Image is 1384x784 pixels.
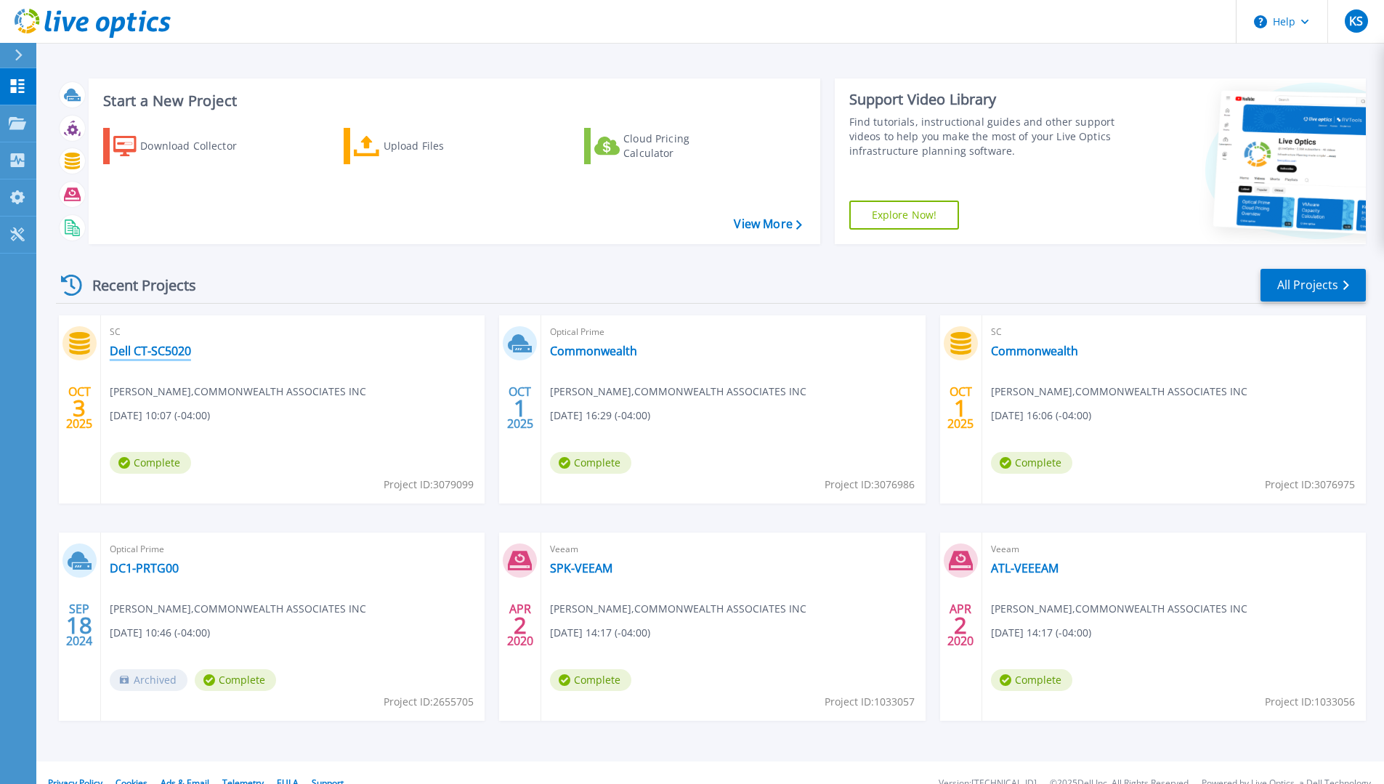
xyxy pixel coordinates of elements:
[991,601,1247,617] span: [PERSON_NAME] , COMMONWEALTH ASSOCIATES INC
[110,384,366,400] span: [PERSON_NAME] , COMMONWEALTH ASSOCIATES INC
[110,601,366,617] span: [PERSON_NAME] , COMMONWEALTH ASSOCIATES INC
[991,408,1091,424] span: [DATE] 16:06 (-04:00)
[550,541,916,557] span: Veeam
[954,619,967,631] span: 2
[550,601,806,617] span: [PERSON_NAME] , COMMONWEALTH ASSOCIATES INC
[384,132,500,161] div: Upload Files
[991,344,1078,358] a: Commonwealth
[1265,694,1355,710] span: Project ID: 1033056
[140,132,256,161] div: Download Collector
[734,217,801,231] a: View More
[550,625,650,641] span: [DATE] 14:17 (-04:00)
[1260,269,1366,302] a: All Projects
[849,115,1120,158] div: Find tutorials, instructional guides and other support videos to help you make the most of your L...
[65,381,93,435] div: OCT 2025
[849,201,960,230] a: Explore Now!
[849,90,1120,109] div: Support Video Library
[550,344,637,358] a: Commonwealth
[514,402,527,414] span: 1
[623,132,740,161] div: Cloud Pricing Calculator
[991,324,1357,340] span: SC
[825,477,915,493] span: Project ID: 3076986
[195,669,276,691] span: Complete
[991,625,1091,641] span: [DATE] 14:17 (-04:00)
[991,384,1247,400] span: [PERSON_NAME] , COMMONWEALTH ASSOCIATES INC
[110,344,191,358] a: Dell CT-SC5020
[110,452,191,474] span: Complete
[344,128,506,164] a: Upload Files
[110,625,210,641] span: [DATE] 10:46 (-04:00)
[56,267,216,303] div: Recent Projects
[110,561,179,575] a: DC1-PRTG00
[384,477,474,493] span: Project ID: 3079099
[584,128,746,164] a: Cloud Pricing Calculator
[103,93,801,109] h3: Start a New Project
[550,408,650,424] span: [DATE] 16:29 (-04:00)
[550,669,631,691] span: Complete
[506,599,534,652] div: APR 2020
[1349,15,1363,27] span: KS
[550,384,806,400] span: [PERSON_NAME] , COMMONWEALTH ASSOCIATES INC
[954,402,967,414] span: 1
[991,452,1072,474] span: Complete
[991,669,1072,691] span: Complete
[384,694,474,710] span: Project ID: 2655705
[550,452,631,474] span: Complete
[947,381,974,435] div: OCT 2025
[825,694,915,710] span: Project ID: 1033057
[110,408,210,424] span: [DATE] 10:07 (-04:00)
[110,324,476,340] span: SC
[550,561,612,575] a: SPK-VEEAM
[65,599,93,652] div: SEP 2024
[550,324,916,340] span: Optical Prime
[514,619,527,631] span: 2
[73,402,86,414] span: 3
[110,669,187,691] span: Archived
[66,619,92,631] span: 18
[947,599,974,652] div: APR 2020
[103,128,265,164] a: Download Collector
[1265,477,1355,493] span: Project ID: 3076975
[110,541,476,557] span: Optical Prime
[991,561,1059,575] a: ATL-VEEEAM
[506,381,534,435] div: OCT 2025
[991,541,1357,557] span: Veeam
